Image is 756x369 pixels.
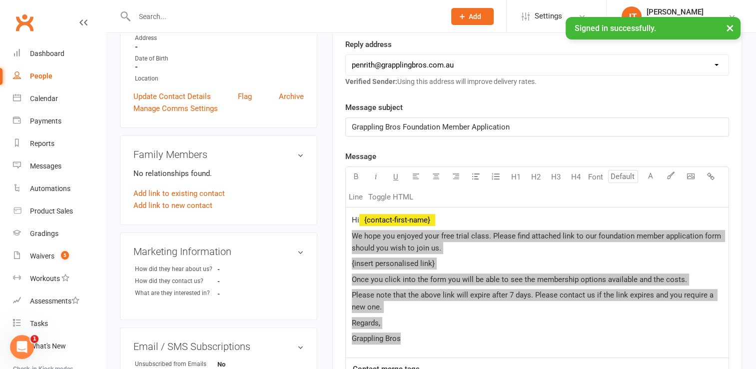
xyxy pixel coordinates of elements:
label: Reply address [345,38,392,50]
strong: - [217,290,275,297]
a: Update Contact Details [133,90,211,102]
button: A [641,167,661,187]
div: Dashboard [30,49,64,57]
span: Grappling Bros Foundation Member Application [352,122,510,131]
iframe: Intercom live chat [10,335,34,359]
a: Messages [13,155,105,177]
span: Hi [352,215,359,224]
label: Message subject [345,101,403,113]
a: Archive [279,90,304,102]
a: Payments [13,110,105,132]
a: Calendar [13,87,105,110]
button: Font [586,167,606,187]
strong: - [217,265,275,273]
div: What's New [30,342,66,350]
button: U [386,167,406,187]
div: Date of Birth [135,54,304,63]
a: Workouts [13,267,105,290]
span: 1 [30,335,38,343]
span: U [393,172,398,181]
div: [PERSON_NAME] [647,7,717,16]
a: Reports [13,132,105,155]
h3: Marketing Information [133,246,304,257]
a: Add link to new contact [133,199,212,211]
a: Automations [13,177,105,200]
span: Using this address will improve delivery rates. [345,77,537,85]
span: We hope you enjoyed your free trial class. Please find attached link to our foundation member app... [352,231,723,252]
a: Waivers 5 [13,245,105,267]
button: Toggle HTML [366,187,416,207]
div: Reports [30,139,54,147]
button: × [721,17,739,38]
a: Dashboard [13,42,105,65]
strong: - [135,42,304,51]
a: Assessments [13,290,105,312]
input: Search... [131,9,438,23]
div: Calendar [30,94,58,102]
span: 5 [61,251,69,259]
strong: No [217,360,275,368]
div: Tasks [30,319,48,327]
a: People [13,65,105,87]
div: Product Sales [30,207,73,215]
div: Location [135,74,304,83]
a: Manage Comms Settings [133,102,218,114]
p: No relationships found. [133,167,304,179]
div: How did they contact us? [135,276,217,286]
strong: - [135,62,304,71]
span: Regards, [352,318,380,327]
a: Product Sales [13,200,105,222]
h3: Family Members [133,149,304,160]
div: How did they hear about us? [135,264,217,274]
div: Assessments [30,297,79,305]
h3: Email / SMS Subscriptions [133,341,304,352]
div: JT [622,6,642,26]
button: H2 [526,167,546,187]
div: Workouts [30,274,60,282]
a: What's New [13,335,105,357]
div: Payments [30,117,61,125]
button: Add [451,8,494,25]
div: Gradings [30,229,58,237]
a: Flag [238,90,252,102]
input: Default [608,170,638,183]
button: H3 [546,167,566,187]
span: Signed in successfully. [575,23,656,33]
span: Once you click into the form you will be able to see the membership options available and the costs. [352,275,687,284]
button: Line [346,187,366,207]
div: People [30,72,52,80]
div: What are they interested in? [135,288,217,298]
div: Messages [30,162,61,170]
span: Grappling Bros [352,334,401,343]
span: Settings [535,5,562,27]
button: H1 [506,167,526,187]
label: Message [345,150,376,162]
a: Add link to existing contact [133,187,225,199]
a: Tasks [13,312,105,335]
a: Gradings [13,222,105,245]
strong: Verified Sender: [345,77,397,85]
a: Clubworx [12,10,37,35]
button: H4 [566,167,586,187]
span: Add [469,12,481,20]
div: Grappling Bros Penrith [647,16,717,25]
span: Please note that the above link will expire after 7 days. Please contact us if the link expires a... [352,290,716,311]
div: Waivers [30,252,54,260]
div: Unsubscribed from Emails [135,359,217,369]
strong: - [217,277,275,285]
div: Automations [30,184,70,192]
span: {insert personalised link} [352,259,435,268]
